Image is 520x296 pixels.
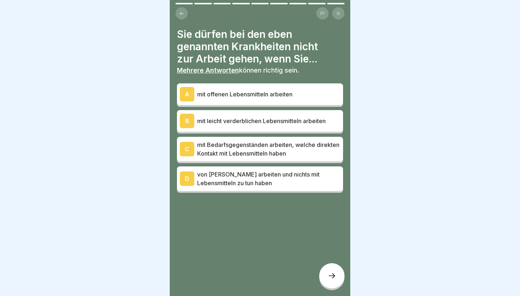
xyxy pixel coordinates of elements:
h4: Sie dürfen bei den eben genannten Krankheiten nicht zur Arbeit gehen, wenn Sie... [177,28,343,65]
div: C [180,142,194,156]
p: mit offenen Lebensmitteln arbeiten [197,90,340,99]
p: von [PERSON_NAME] arbeiten und nichts mit Lebensmitteln zu tun haben [197,170,340,187]
div: A [180,87,194,101]
div: B [180,114,194,128]
p: können richtig sein. [177,66,343,74]
p: mit Bedarfsgegenständen arbeiten, welche direkten Kontakt mit Lebensmitteln haben [197,140,340,158]
p: mit leicht verderblichen Lebensmitteln arbeiten [197,117,340,125]
div: D [180,171,194,186]
b: Mehrere Antworten [177,66,239,74]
